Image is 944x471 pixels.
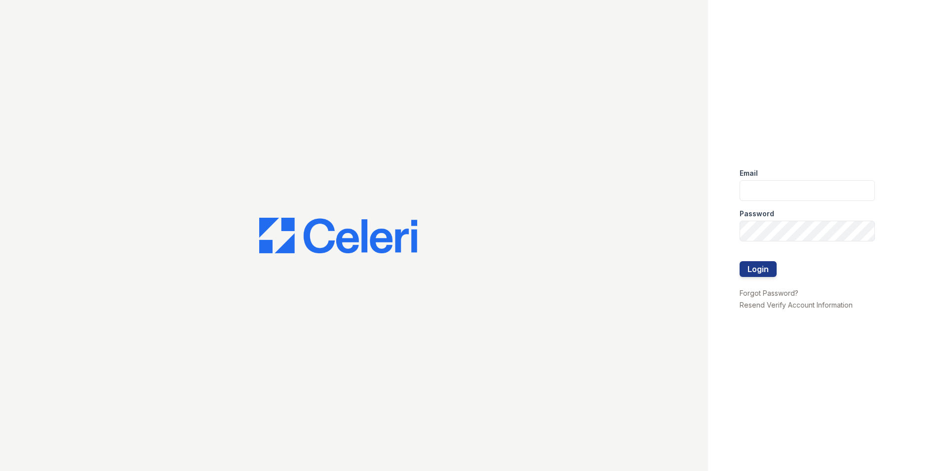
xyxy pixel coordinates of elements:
[740,301,853,309] a: Resend Verify Account Information
[740,168,758,178] label: Email
[740,209,774,219] label: Password
[259,218,417,253] img: CE_Logo_Blue-a8612792a0a2168367f1c8372b55b34899dd931a85d93a1a3d3e32e68fde9ad4.png
[740,289,798,297] a: Forgot Password?
[740,261,777,277] button: Login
